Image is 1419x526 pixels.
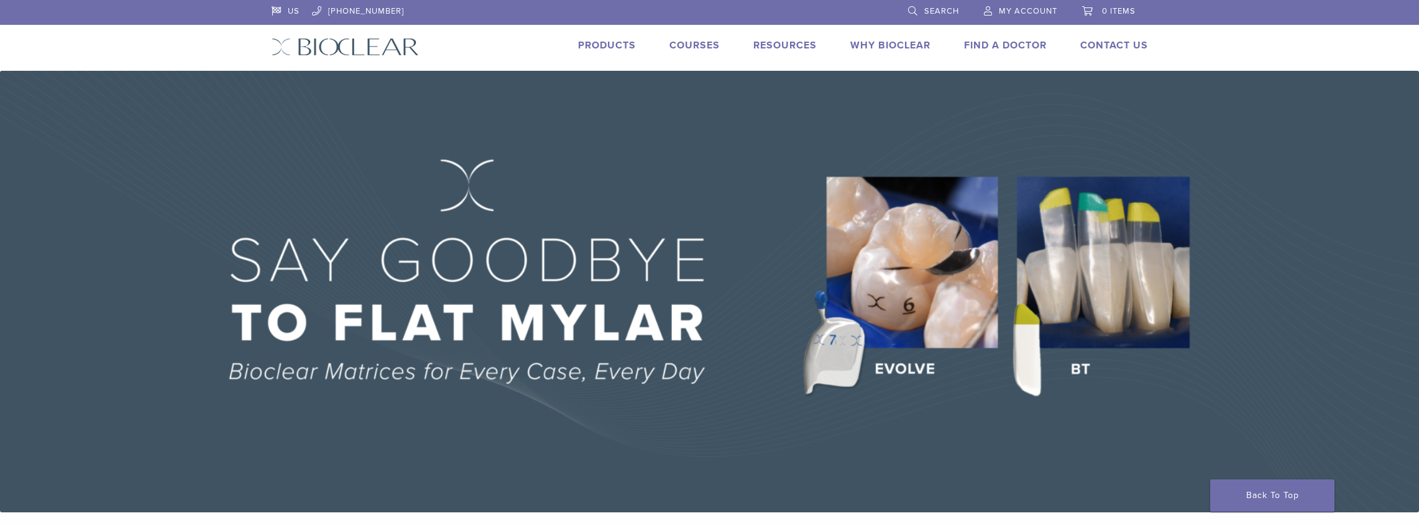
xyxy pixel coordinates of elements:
[924,6,959,16] span: Search
[964,39,1047,52] a: Find A Doctor
[272,38,419,56] img: Bioclear
[1102,6,1136,16] span: 0 items
[850,39,930,52] a: Why Bioclear
[753,39,817,52] a: Resources
[578,39,636,52] a: Products
[999,6,1057,16] span: My Account
[669,39,720,52] a: Courses
[1080,39,1148,52] a: Contact Us
[1210,479,1334,512] a: Back To Top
